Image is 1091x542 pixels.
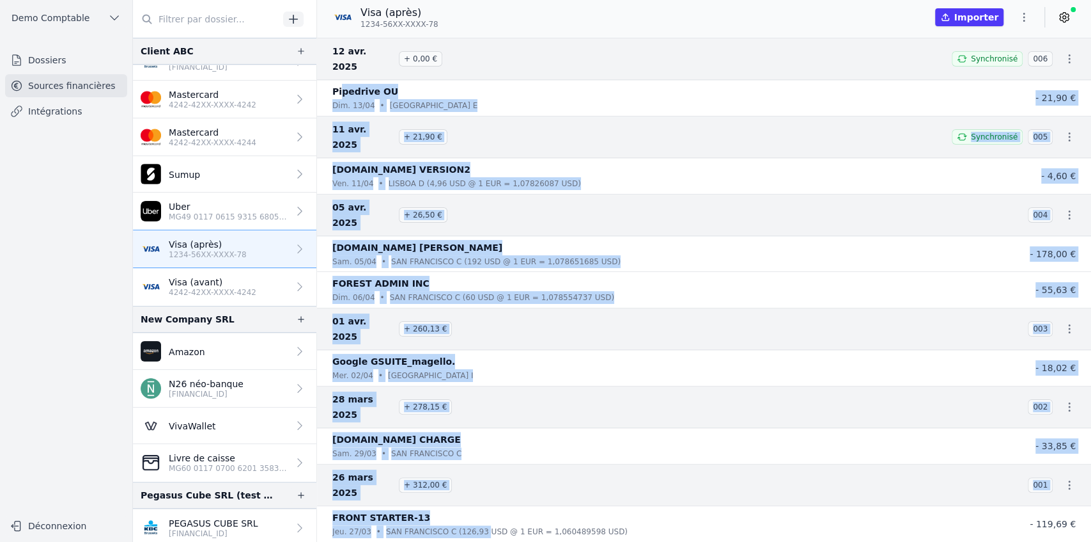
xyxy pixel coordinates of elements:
[399,51,442,67] span: + 0,00 €
[169,378,244,390] p: N26 néo-banque
[1035,363,1076,373] span: - 18,02 €
[399,129,447,145] span: + 21,90 €
[133,118,316,156] a: Mastercard 4242-42XX-XXXX-4244
[141,452,161,473] img: CleanShot-202025-05-26-20at-2016.10.27-402x.png
[1035,441,1076,451] span: - 33,85 €
[391,255,621,268] p: SAN FRANCISCO C (192 USD @ 1 EUR = 1,078651685 USD)
[390,99,478,112] p: [GEOGRAPHIC_DATA] E
[5,516,127,536] button: Déconnexion
[332,314,394,344] span: 01 avr. 2025
[391,447,461,460] p: SAN FRANCISCO C
[399,207,447,223] span: + 26,50 €
[399,477,452,493] span: + 312,00 €
[141,378,161,399] img: n26.png
[141,89,161,109] img: imageedit_2_6530439554.png
[141,415,161,436] img: Viva-Wallet.webp
[389,177,581,190] p: LISBOA D (4,96 USD @ 1 EUR = 1,07826087 USD)
[1030,249,1076,259] span: - 178,00 €
[141,201,161,221] img: de0e97ed977ad313.png
[133,444,316,482] a: Livre de caisse MG60 0117 0700 6201 3583 9407 469
[332,470,394,500] span: 26 mars 2025
[332,510,430,525] p: FRONT STARTER-13
[1028,207,1053,223] span: 004
[169,389,244,399] p: [FINANCIAL_ID]
[399,321,452,337] span: + 260,13 €
[380,99,384,112] div: •
[5,100,127,123] a: Intégrations
[332,432,461,447] p: [DOMAIN_NAME] CHARGE
[169,212,288,222] p: MG49 0117 0615 9315 6805 8790 889
[332,84,398,99] p: Pipedrive OU
[971,54,1017,64] span: Synchronisé
[141,341,161,362] img: Amazon.png
[332,447,376,460] p: sam. 29/03
[141,312,235,327] div: New Company SRL
[1030,519,1076,529] span: - 119,69 €
[133,333,316,370] a: Amazon
[382,255,386,268] div: •
[332,291,375,304] p: dim. 06/04
[133,268,316,306] a: Visa (avant) 4242-42XX-XXXX-4242
[169,517,258,530] p: PEGASUS CUBE SRL
[386,525,628,538] p: SAN FRANCISCO C (126,93 USD @ 1 EUR = 1,060489598 USD)
[390,291,614,304] p: SAN FRANCISCO C (60 USD @ 1 EUR = 1,078554737 USD)
[169,287,256,298] p: 4242-42XX-XXXX-4242
[141,488,275,503] div: Pegasus Cube SRL (test revoked account)
[141,276,161,297] img: visa.png
[5,74,127,97] a: Sources financières
[332,44,394,74] span: 12 avr. 2025
[1028,51,1053,67] span: 006
[141,164,161,184] img: apple-touch-icon-1.png
[5,8,127,28] button: Demo Comptable
[332,240,502,255] p: [DOMAIN_NAME] [PERSON_NAME]
[971,132,1017,142] span: Synchronisé
[169,529,258,539] p: [FINANCIAL_ID]
[1028,399,1053,415] span: 002
[141,518,161,538] img: KBC_BRUSSELS_KREDBEBB.png
[332,354,455,369] p: Google GSUITE_magello.
[169,168,200,181] p: Sumup
[169,276,256,289] p: Visa (avant)
[332,255,376,268] p: sam. 05/04
[169,126,256,139] p: Mastercard
[141,127,161,147] img: imageedit_2_6530439554.png
[376,525,381,538] div: •
[141,44,194,59] div: Client ABC
[169,238,247,251] p: Visa (après)
[332,392,394,422] span: 28 mars 2025
[360,5,438,20] p: Visa (après)
[399,399,452,415] span: + 278,15 €
[169,100,256,110] p: 4242-42XX-XXXX-4242
[169,88,256,101] p: Mastercard
[133,230,316,268] a: Visa (après) 1234-56XX-XXXX-78
[332,99,375,112] p: dim. 13/04
[332,525,371,538] p: jeu. 27/03
[332,276,429,291] p: FOREST ADMIN INC
[169,200,288,213] p: Uber
[169,346,205,358] p: Amazon
[380,291,384,304] div: •
[1041,171,1076,181] span: - 4,60 €
[133,156,316,193] a: Sumup
[388,369,474,382] p: [GEOGRAPHIC_DATA] I
[332,7,353,28] img: visa.png
[12,12,89,24] span: Demo Comptable
[133,8,279,31] input: Filtrer par dossier...
[169,250,247,260] p: 1234-56XX-XXXX-78
[169,62,288,72] p: [FINANCIAL_ID]
[1028,129,1053,145] span: 005
[378,177,383,190] div: •
[5,49,127,72] a: Dossiers
[1028,477,1053,493] span: 001
[378,369,383,382] div: •
[360,19,438,29] span: 1234-56XX-XXXX-78
[332,162,470,177] p: [DOMAIN_NAME] VERSION2
[332,177,373,190] p: ven. 11/04
[169,463,288,474] p: MG60 0117 0700 6201 3583 9407 469
[935,8,1003,26] button: Importer
[332,369,373,382] p: mer. 02/04
[169,420,215,433] p: VivaWallet
[1035,93,1076,103] span: - 21,90 €
[169,452,288,465] p: Livre de caisse
[169,138,256,148] p: 4242-42XX-XXXX-4244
